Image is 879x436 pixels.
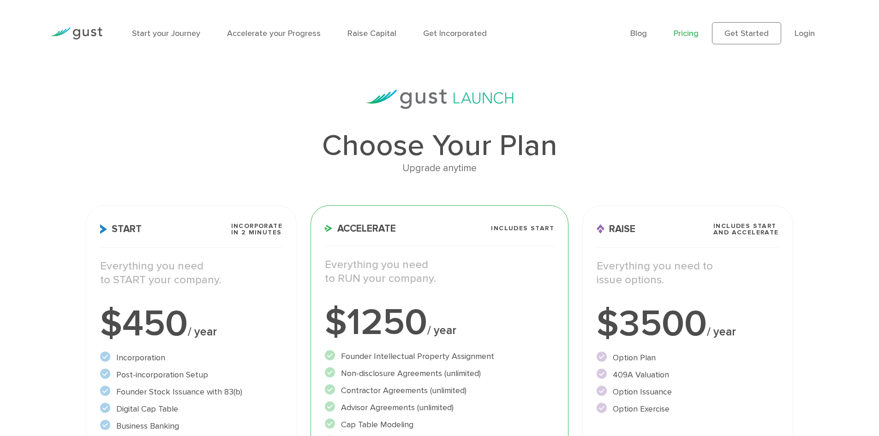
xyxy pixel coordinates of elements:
p: Everything you need to START your company. [100,259,282,287]
div: $450 [100,305,282,342]
img: gust-launch-logos.svg [366,90,514,109]
span: / year [707,325,736,339]
span: Accelerate [325,224,396,233]
li: 409A Valuation [597,369,779,381]
span: / year [427,323,456,337]
li: Option Exercise [597,403,779,415]
img: Accelerate Icon [325,225,333,232]
span: Includes START and ACCELERATE [713,223,779,236]
a: Start your Journey [132,29,200,38]
a: Blog [630,29,647,38]
li: Incorporation [100,352,282,364]
span: Incorporate in 2 Minutes [231,223,282,236]
div: $1250 [325,304,554,341]
p: Everything you need to issue options. [597,259,779,287]
img: Raise Icon [597,224,604,234]
p: Everything you need to RUN your company. [325,258,554,286]
span: Raise [597,224,635,234]
h1: Choose Your Plan [86,131,793,161]
span: Start [100,224,142,234]
div: $3500 [597,305,779,342]
li: Digital Cap Table [100,403,282,415]
li: Founder Intellectual Property Assignment [325,350,554,363]
li: Post-incorporation Setup [100,369,282,381]
li: Business Banking [100,420,282,432]
a: Raise Capital [347,29,396,38]
span: / year [188,325,217,339]
a: Get Incorporated [423,29,487,38]
div: Upgrade anytime [86,161,793,176]
img: Start Icon X2 [100,224,107,234]
li: Option Plan [597,352,779,364]
li: Non-disclosure Agreements (unlimited) [325,367,554,380]
li: Cap Table Modeling [325,418,554,431]
li: Contractor Agreements (unlimited) [325,384,554,397]
a: Get Started [712,22,781,44]
a: Accelerate your Progress [227,29,321,38]
img: Gust Logo [51,27,102,40]
a: Login [795,29,815,38]
li: Founder Stock Issuance with 83(b) [100,386,282,398]
li: Option Issuance [597,386,779,398]
span: Includes START [491,225,554,232]
a: Pricing [674,29,699,38]
li: Advisor Agreements (unlimited) [325,401,554,414]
